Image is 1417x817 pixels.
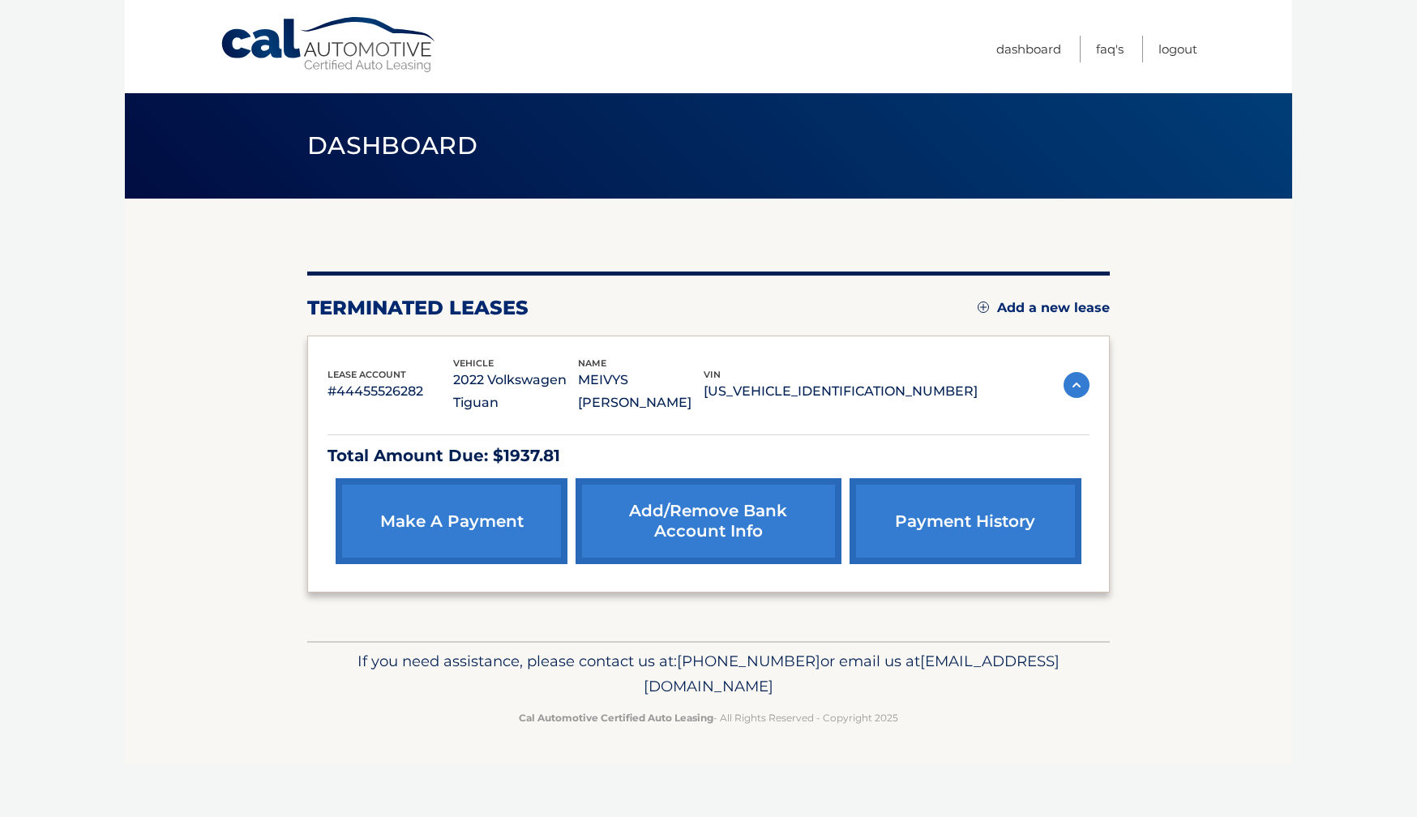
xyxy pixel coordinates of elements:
img: add.svg [978,302,989,313]
h2: terminated leases [307,296,529,320]
a: FAQ's [1096,36,1124,62]
a: Logout [1158,36,1197,62]
p: #44455526282 [327,380,453,403]
span: Dashboard [307,130,477,160]
p: MEIVYS [PERSON_NAME] [578,369,704,414]
a: payment history [850,478,1081,564]
a: make a payment [336,478,567,564]
span: vin [704,369,721,380]
a: Add a new lease [978,300,1110,316]
strong: Cal Automotive Certified Auto Leasing [519,712,713,724]
p: [US_VEHICLE_IDENTIFICATION_NUMBER] [704,380,978,403]
p: 2022 Volkswagen Tiguan [453,369,579,414]
p: If you need assistance, please contact us at: or email us at [318,648,1099,700]
span: vehicle [453,357,494,369]
a: Cal Automotive [220,16,439,74]
span: [PHONE_NUMBER] [677,652,820,670]
p: - All Rights Reserved - Copyright 2025 [318,709,1099,726]
span: name [578,357,606,369]
span: lease account [327,369,406,380]
a: Dashboard [996,36,1061,62]
img: accordion-active.svg [1064,372,1090,398]
a: Add/Remove bank account info [576,478,841,564]
p: Total Amount Due: $1937.81 [327,442,1090,470]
